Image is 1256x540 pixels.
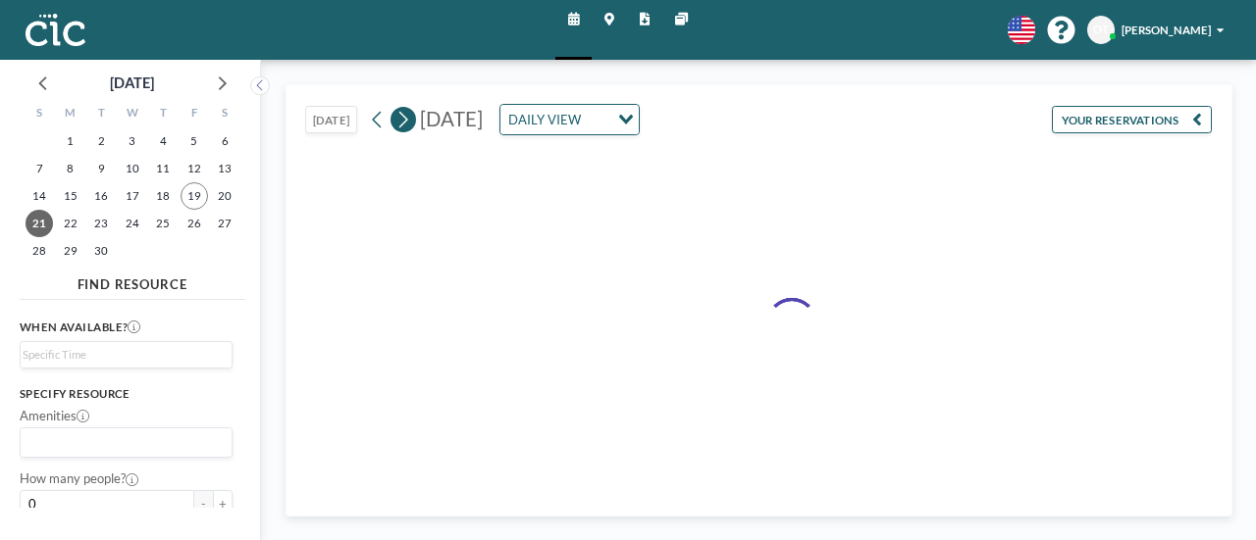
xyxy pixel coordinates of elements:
[1093,23,1109,36] span: OT
[149,210,177,237] span: Thursday, September 25, 2025
[119,182,146,210] span: Wednesday, September 17, 2025
[181,155,208,182] span: Friday, September 12, 2025
[305,106,356,133] button: [DATE]
[110,70,154,97] div: [DATE]
[194,490,214,517] button: -
[87,237,115,265] span: Tuesday, September 30, 2025
[23,346,221,364] input: Search for option
[1052,106,1212,133] button: YOUR RESERVATIONS
[57,127,84,155] span: Monday, September 1, 2025
[117,102,147,127] div: W
[211,127,238,155] span: Saturday, September 6, 2025
[87,127,115,155] span: Tuesday, September 2, 2025
[87,210,115,237] span: Tuesday, September 23, 2025
[119,127,146,155] span: Wednesday, September 3, 2025
[211,182,238,210] span: Saturday, September 20, 2025
[1122,24,1211,36] span: [PERSON_NAME]
[181,210,208,237] span: Friday, September 26, 2025
[26,14,85,46] img: organization-logo
[119,210,146,237] span: Wednesday, September 24, 2025
[26,155,53,182] span: Sunday, September 7, 2025
[500,105,639,134] div: Search for option
[119,155,146,182] span: Wednesday, September 10, 2025
[57,237,84,265] span: Monday, September 29, 2025
[26,237,53,265] span: Sunday, September 28, 2025
[213,490,233,517] button: +
[26,210,53,237] span: Sunday, September 21, 2025
[23,432,221,454] input: Search for option
[211,155,238,182] span: Saturday, September 13, 2025
[87,182,115,210] span: Tuesday, September 16, 2025
[20,270,245,292] h4: FIND RESOURCE
[149,182,177,210] span: Thursday, September 18, 2025
[87,155,115,182] span: Tuesday, September 9, 2025
[20,387,233,401] h3: Specify resource
[149,155,177,182] span: Thursday, September 11, 2025
[57,182,84,210] span: Monday, September 15, 2025
[21,428,232,458] div: Search for option
[420,107,483,130] span: [DATE]
[57,210,84,237] span: Monday, September 22, 2025
[20,470,138,486] label: How many people?
[86,102,117,127] div: T
[20,408,89,423] label: Amenities
[21,342,232,368] div: Search for option
[25,102,55,127] div: S
[179,102,209,127] div: F
[586,109,606,130] input: Search for option
[181,182,208,210] span: Friday, September 19, 2025
[55,102,85,127] div: M
[147,102,178,127] div: T
[211,210,238,237] span: Saturday, September 27, 2025
[181,127,208,155] span: Friday, September 5, 2025
[57,155,84,182] span: Monday, September 8, 2025
[209,102,239,127] div: S
[504,109,584,130] span: DAILY VIEW
[149,127,177,155] span: Thursday, September 4, 2025
[26,182,53,210] span: Sunday, September 14, 2025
